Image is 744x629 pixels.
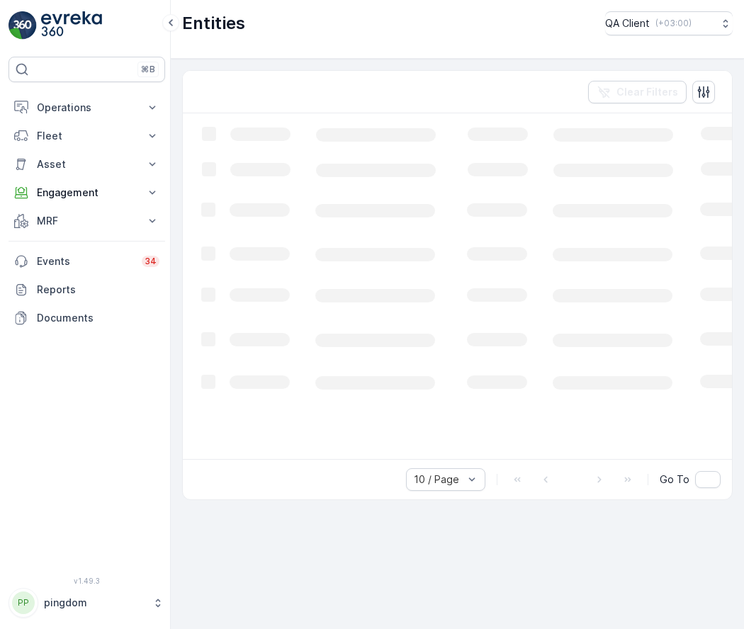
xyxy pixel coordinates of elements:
[182,12,245,35] p: Entities
[9,93,165,122] button: Operations
[37,311,159,325] p: Documents
[616,85,678,99] p: Clear Filters
[12,591,35,614] div: PP
[37,101,137,115] p: Operations
[9,577,165,585] span: v 1.49.3
[9,247,165,276] a: Events34
[37,254,133,268] p: Events
[37,186,137,200] p: Engagement
[9,304,165,332] a: Documents
[141,64,155,75] p: ⌘B
[605,16,650,30] p: QA Client
[9,207,165,235] button: MRF
[9,11,37,40] img: logo
[37,129,137,143] p: Fleet
[9,150,165,178] button: Asset
[41,11,102,40] img: logo_light-DOdMpM7g.png
[605,11,733,35] button: QA Client(+03:00)
[44,596,145,610] p: pingdom
[9,122,165,150] button: Fleet
[9,178,165,207] button: Engagement
[588,81,687,103] button: Clear Filters
[145,256,157,267] p: 34
[9,276,165,304] a: Reports
[37,157,137,171] p: Asset
[655,18,692,29] p: ( +03:00 )
[37,283,159,297] p: Reports
[660,472,689,487] span: Go To
[9,588,165,618] button: PPpingdom
[37,214,137,228] p: MRF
